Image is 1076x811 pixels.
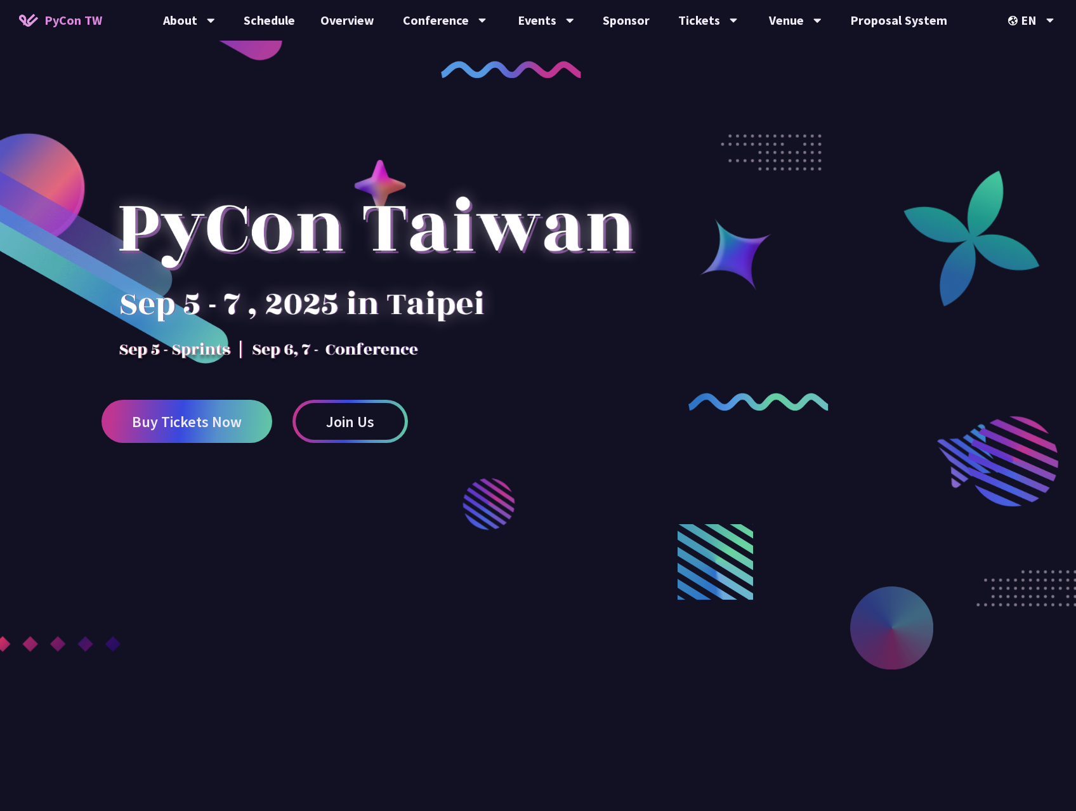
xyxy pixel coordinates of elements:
[102,400,272,443] a: Buy Tickets Now
[441,61,581,79] img: curly-1.ebdbada.png
[19,14,38,27] img: Home icon of PyCon TW 2025
[688,393,828,411] img: curly-2.e802c9f.png
[292,400,408,443] a: Join Us
[326,414,374,430] span: Join Us
[132,414,242,430] span: Buy Tickets Now
[44,11,102,30] span: PyCon TW
[1008,16,1021,25] img: Locale Icon
[6,4,115,36] a: PyCon TW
